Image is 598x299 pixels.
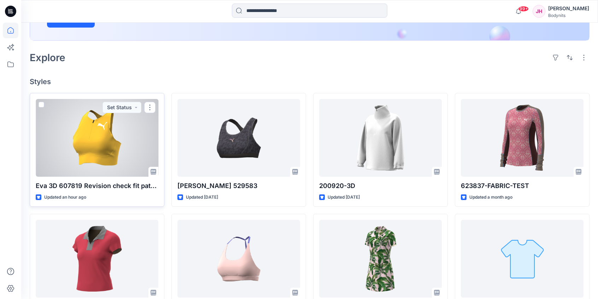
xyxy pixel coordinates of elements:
a: 635749 Before [319,220,442,298]
a: Eunice 529583 [177,99,300,177]
p: Updated [DATE] [328,194,360,201]
h2: Explore [30,52,65,63]
p: 200920-3D [319,181,442,191]
a: 635749 After [461,220,584,298]
div: Bodynits [548,13,589,18]
p: 623837-FABRIC-TEST [461,181,584,191]
a: 30 June 200792 - Rhone avatar -cui hong [36,220,158,298]
p: Updated an hour ago [44,194,86,201]
span: 99+ [518,6,529,12]
a: Eva 3D 607819 Revision check fit pattern [36,99,158,177]
p: Updated [DATE] [186,194,218,201]
h4: Styles [30,77,590,86]
div: JH [533,5,545,18]
a: 200920-3D [319,99,442,177]
a: 623837-FABRIC-TEST [461,99,584,177]
p: Eva 3D 607819 Revision check fit pattern [36,181,158,191]
a: 522227 Straps [177,220,300,298]
p: [PERSON_NAME] 529583 [177,181,300,191]
div: [PERSON_NAME] [548,4,589,13]
p: Updated a month ago [469,194,512,201]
